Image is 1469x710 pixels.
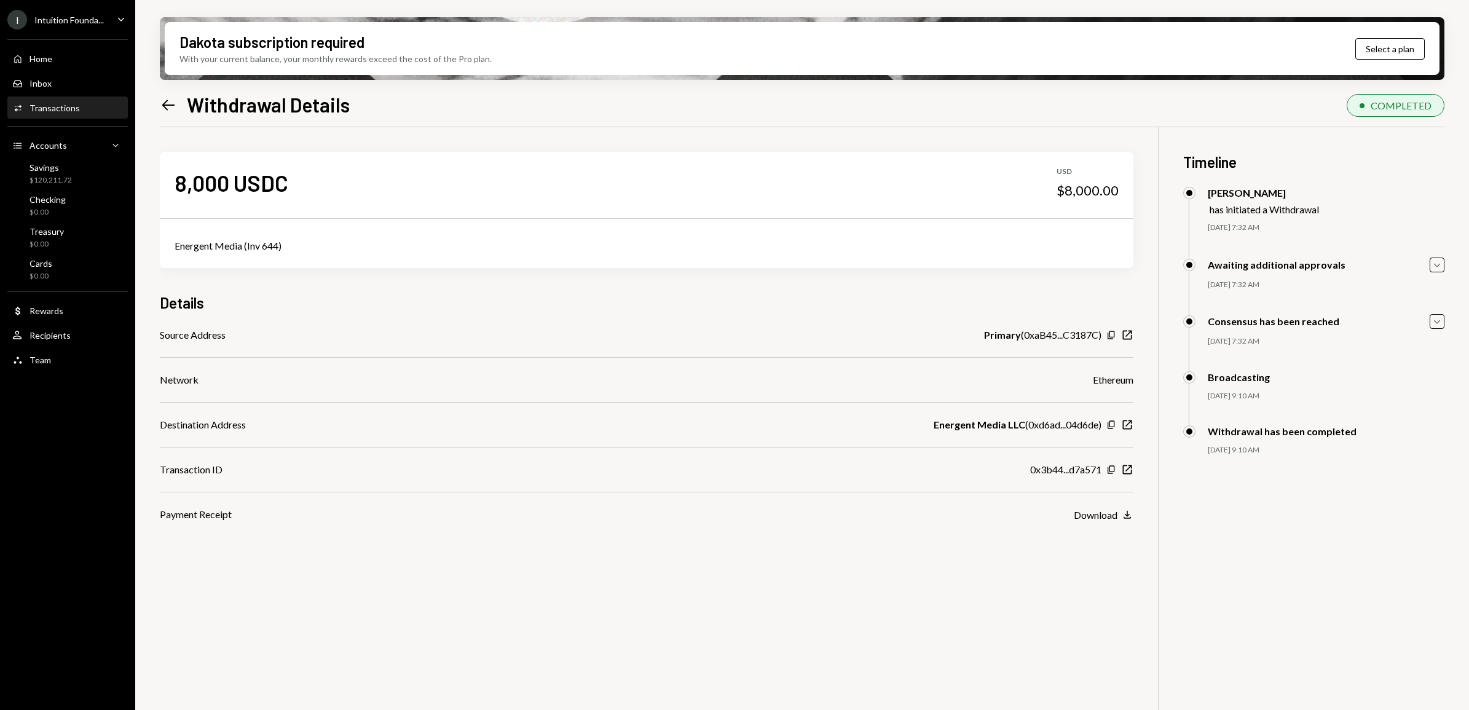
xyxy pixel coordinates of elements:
[984,328,1021,342] b: Primary
[1208,259,1345,270] div: Awaiting additional approvals
[30,330,71,341] div: Recipients
[7,10,27,30] div: I
[1093,373,1133,387] div: Ethereum
[30,103,80,113] div: Transactions
[1208,280,1444,290] div: [DATE] 7:32 AM
[30,271,52,282] div: $0.00
[1210,203,1319,215] div: has initiated a Withdrawal
[7,324,128,346] a: Recipients
[175,169,288,197] div: 8,000 USDC
[1208,223,1444,233] div: [DATE] 7:32 AM
[1208,371,1270,383] div: Broadcasting
[7,254,128,284] a: Cards$0.00
[1208,187,1319,199] div: [PERSON_NAME]
[1057,182,1119,199] div: $8,000.00
[1183,152,1444,172] h3: Timeline
[187,92,350,117] h1: Withdrawal Details
[30,258,52,269] div: Cards
[1355,38,1425,60] button: Select a plan
[934,417,1101,432] div: ( 0xd6ad...04d6de )
[160,417,246,432] div: Destination Address
[179,32,364,52] div: Dakota subscription required
[7,223,128,252] a: Treasury$0.00
[1208,425,1357,437] div: Withdrawal has been completed
[175,239,1119,253] div: Energent Media (Inv 644)
[160,507,232,522] div: Payment Receipt
[30,239,64,250] div: $0.00
[30,194,66,205] div: Checking
[30,306,63,316] div: Rewards
[160,373,199,387] div: Network
[7,134,128,156] a: Accounts
[1074,509,1117,521] div: Download
[934,417,1025,432] b: Energent Media LLC
[7,191,128,220] a: Checking$0.00
[30,355,51,365] div: Team
[1208,336,1444,347] div: [DATE] 7:32 AM
[160,328,226,342] div: Source Address
[30,175,72,186] div: $120,211.72
[7,72,128,94] a: Inbox
[7,97,128,119] a: Transactions
[179,52,492,65] div: With your current balance, your monthly rewards exceed the cost of the Pro plan.
[7,299,128,321] a: Rewards
[30,162,72,173] div: Savings
[30,53,52,64] div: Home
[160,462,223,477] div: Transaction ID
[1074,508,1133,522] button: Download
[34,15,104,25] div: Intuition Founda...
[1208,391,1444,401] div: [DATE] 9:10 AM
[160,293,204,313] h3: Details
[984,328,1101,342] div: ( 0xaB45...C3187C )
[1208,445,1444,456] div: [DATE] 9:10 AM
[1030,462,1101,477] div: 0x3b44...d7a571
[30,140,67,151] div: Accounts
[7,47,128,69] a: Home
[1208,315,1339,327] div: Consensus has been reached
[1371,100,1432,111] div: COMPLETED
[7,349,128,371] a: Team
[30,207,66,218] div: $0.00
[1057,167,1119,177] div: USD
[30,78,52,89] div: Inbox
[30,226,64,237] div: Treasury
[7,159,128,188] a: Savings$120,211.72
